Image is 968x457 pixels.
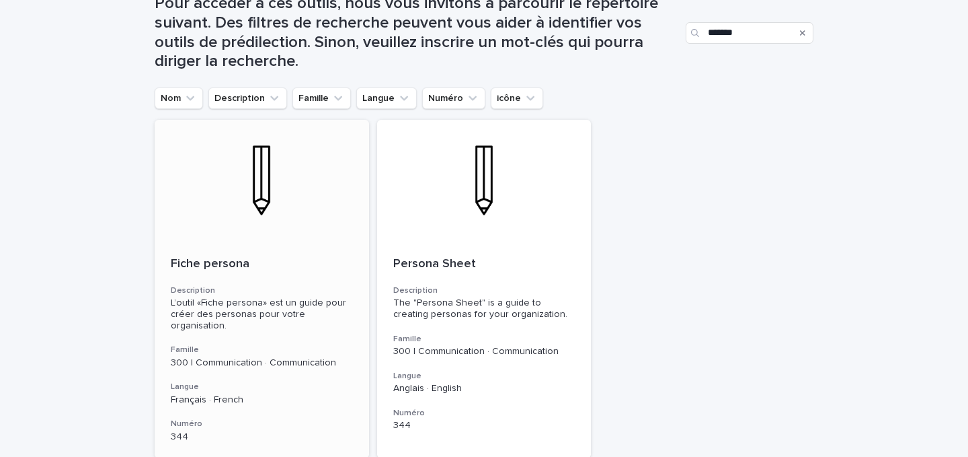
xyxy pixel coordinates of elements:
button: Numéro [422,87,485,109]
p: Fiche persona [171,257,353,272]
p: 344 [393,420,575,431]
p: 344 [171,431,353,443]
p: Anglais · English [393,383,575,394]
h3: Langue [393,371,575,382]
button: Nom [155,87,203,109]
p: Persona Sheet [393,257,575,272]
div: L’outil «Fiche persona» est un guide pour créer des personas pour votre organisation. [171,297,353,331]
h3: Numéro [171,419,353,429]
input: Search [686,22,813,44]
h3: Description [393,285,575,296]
h3: Description [171,285,353,296]
button: Langue [356,87,417,109]
div: The "Persona Sheet" is a guide to creating personas for your organization. [393,297,575,320]
button: icône [491,87,543,109]
h3: Famille [393,334,575,345]
h3: Numéro [393,408,575,419]
h3: Langue [171,382,353,392]
button: Description [208,87,287,109]
button: Famille [292,87,351,109]
h3: Famille [171,345,353,355]
p: 300 | Communication · Communication [393,346,575,357]
p: 300 | Communication · Communication [171,357,353,369]
p: Français · French [171,394,353,406]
